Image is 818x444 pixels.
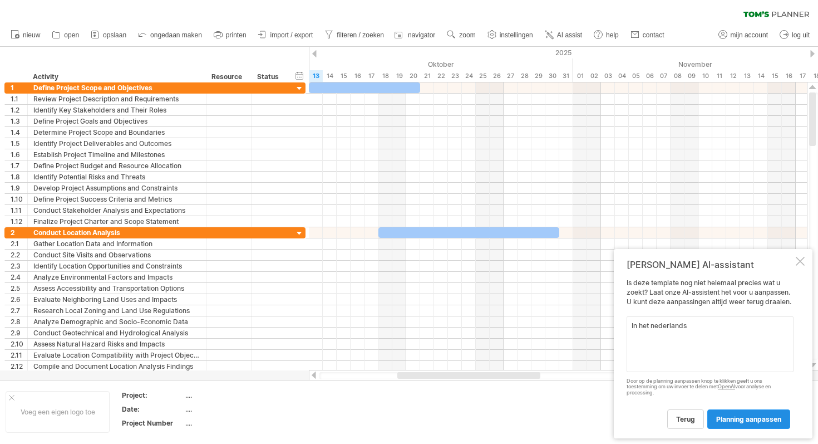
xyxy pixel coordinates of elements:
[33,250,200,260] div: Conduct Site Visits and Observations
[33,205,200,216] div: Conduct Stakeholder Analysis and Expectations
[33,283,200,294] div: Assess Accessibility and Transportation Options
[122,391,183,400] div: Project:
[393,28,438,42] a: navigator
[754,70,768,82] div: vrijdag, 14 November 2025
[33,316,200,327] div: Analyze Demographic and Socio-Economic Data
[504,70,518,82] div: maandag, 27 Oktober 2025
[392,70,406,82] div: zondag, 19 Oktober 2025
[185,418,279,428] div: ....
[11,350,27,360] div: 2.11
[11,160,27,171] div: 1.7
[49,28,82,42] a: open
[33,71,200,82] div: Activity
[11,328,27,338] div: 2.9
[490,70,504,82] div: zondag, 26 Oktober 2025
[11,216,27,227] div: 1.12
[322,28,387,42] a: filteren / zoeken
[33,216,200,227] div: Finalize Project Charter and Scope Statement
[11,339,27,349] div: 2.10
[103,31,126,39] span: opslaan
[33,149,200,160] div: Establish Project Timeline and Milestones
[408,31,435,39] span: navigator
[33,105,200,115] div: Identify Key Stakeholders and Their Roles
[211,71,245,82] div: Resource
[11,316,27,327] div: 2.8
[11,205,27,216] div: 1.11
[591,28,622,42] a: help
[23,31,40,39] span: nieuw
[587,70,601,82] div: zondag, 2 November 2025
[257,71,282,82] div: Status
[627,378,794,396] div: Door op de planning aanpassen knop te klikken geeft u ons toestemming om uw invoer te delen met v...
[364,70,378,82] div: vrijdag, 17 Oktober 2025
[573,70,587,82] div: zaterdag, 1 November 2025
[628,28,668,42] a: contact
[64,31,79,39] span: open
[718,383,735,389] a: OpenAI
[671,70,684,82] div: zaterdag, 8 November 2025
[657,70,671,82] div: vrijdag, 7 November 2025
[11,183,27,193] div: 1.9
[6,391,110,433] div: Voeg een eigen logo toe
[33,183,200,193] div: Develop Project Assumptions and Constraints
[643,70,657,82] div: donderdag, 6 November 2025
[351,70,364,82] div: donderdag, 16 Oktober 2025
[643,31,664,39] span: contact
[185,404,279,414] div: ....
[33,94,200,104] div: Review Project Description and Requirements
[33,361,200,372] div: Compile and Document Location Analysis Findings
[731,31,768,39] span: mijn account
[337,70,351,82] div: woensdag, 15 Oktober 2025
[11,250,27,260] div: 2.2
[716,28,771,42] a: mijn account
[11,194,27,204] div: 1.10
[33,238,200,249] div: Gather Location Data and Information
[33,138,200,149] div: Identify Project Deliverables and Outcomes
[33,328,200,338] div: Conduct Geotechnical and Hydrological Analysis
[676,415,695,423] span: terug
[459,31,475,39] span: zoom
[150,31,202,39] span: ongedaan maken
[448,70,462,82] div: donderdag, 23 Oktober 2025
[33,350,200,360] div: Evaluate Location Compatibility with Project Objectives
[545,70,559,82] div: donderdag, 30 Oktober 2025
[792,31,810,39] span: log uit
[33,116,200,126] div: Define Project Goals and Objectives
[716,415,781,423] span: planning aanpassen
[518,70,531,82] div: dinsdag, 28 Oktober 2025
[11,361,27,372] div: 2.12
[142,58,573,70] div: Oktober 2025
[135,28,205,42] a: ongedaan maken
[444,28,479,42] a: zoom
[33,227,200,238] div: Conduct Location Analysis
[615,70,629,82] div: dinsdag, 4 November 2025
[337,31,384,39] span: filteren / zoeken
[33,305,200,316] div: Research Local Zoning and Land Use Regulations
[255,28,317,42] a: import / export
[557,31,582,39] span: AI assist
[185,391,279,400] div: ....
[542,28,585,42] a: AI assist
[768,70,782,82] div: zaterdag, 15 November 2025
[309,70,323,82] div: maandag, 13 Oktober 2025
[712,70,726,82] div: dinsdag, 11 November 2025
[777,28,813,42] a: log uit
[378,70,392,82] div: zaterdag, 18 Oktober 2025
[796,70,810,82] div: maandag, 17 November 2025
[462,70,476,82] div: vrijdag, 24 Oktober 2025
[627,259,794,270] div: [PERSON_NAME] AI-assistant
[434,70,448,82] div: woensdag, 22 Oktober 2025
[420,70,434,82] div: dinsdag, 21 Oktober 2025
[11,305,27,316] div: 2.7
[11,94,27,104] div: 1.1
[33,339,200,349] div: Assess Natural Hazard Risks and Impacts
[11,127,27,138] div: 1.4
[11,272,27,282] div: 2.4
[33,261,200,271] div: Identify Location Opportunities and Constraints
[11,82,27,93] div: 1
[11,238,27,249] div: 2.1
[11,149,27,160] div: 1.6
[601,70,615,82] div: maandag, 3 November 2025
[270,31,313,39] span: import / export
[8,28,43,42] a: nieuw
